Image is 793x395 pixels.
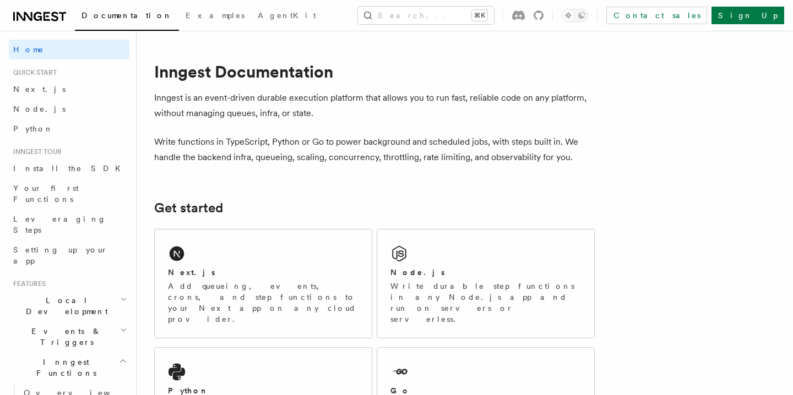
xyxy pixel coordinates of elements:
span: Local Development [9,295,120,317]
a: Install the SDK [9,158,129,178]
span: Your first Functions [13,184,79,204]
span: Home [13,44,44,55]
a: AgentKit [251,3,323,30]
button: Search...⌘K [358,7,494,24]
span: Node.js [13,105,66,113]
a: Setting up your app [9,240,129,271]
p: Write functions in TypeScript, Python or Go to power background and scheduled jobs, with steps bu... [154,134,595,165]
a: Contact sales [606,7,707,24]
span: Documentation [82,11,172,20]
a: Documentation [75,3,179,31]
h1: Inngest Documentation [154,62,595,81]
span: Setting up your app [13,245,108,265]
a: Your first Functions [9,178,129,209]
a: Get started [154,200,223,216]
button: Local Development [9,290,129,321]
a: Home [9,40,129,59]
h2: Next.js [168,267,215,278]
a: Examples [179,3,251,30]
p: Add queueing, events, crons, and step functions to your Next app on any cloud provider. [168,281,359,325]
a: Next.js [9,79,129,99]
kbd: ⌘K [472,10,487,21]
h2: Node.js [390,267,445,278]
span: Features [9,279,46,288]
span: Install the SDK [13,164,127,173]
span: Examples [186,11,245,20]
span: Next.js [13,85,66,94]
span: Leveraging Steps [13,215,106,234]
a: Leveraging Steps [9,209,129,240]
span: Quick start [9,68,57,77]
span: Python [13,124,53,133]
span: Inngest Functions [9,356,119,378]
span: Events & Triggers [9,326,120,348]
a: Python [9,119,129,139]
p: Write durable step functions in any Node.js app and run on servers or serverless. [390,281,581,325]
a: Sign Up [711,7,784,24]
button: Events & Triggers [9,321,129,352]
a: Node.js [9,99,129,119]
button: Inngest Functions [9,352,129,383]
span: AgentKit [258,11,316,20]
p: Inngest is an event-driven durable execution platform that allows you to run fast, reliable code ... [154,90,595,121]
a: Next.jsAdd queueing, events, crons, and step functions to your Next app on any cloud provider. [154,229,372,338]
button: Toggle dark mode [562,9,588,22]
a: Node.jsWrite durable step functions in any Node.js app and run on servers or serverless. [377,229,595,338]
span: Inngest tour [9,147,62,156]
